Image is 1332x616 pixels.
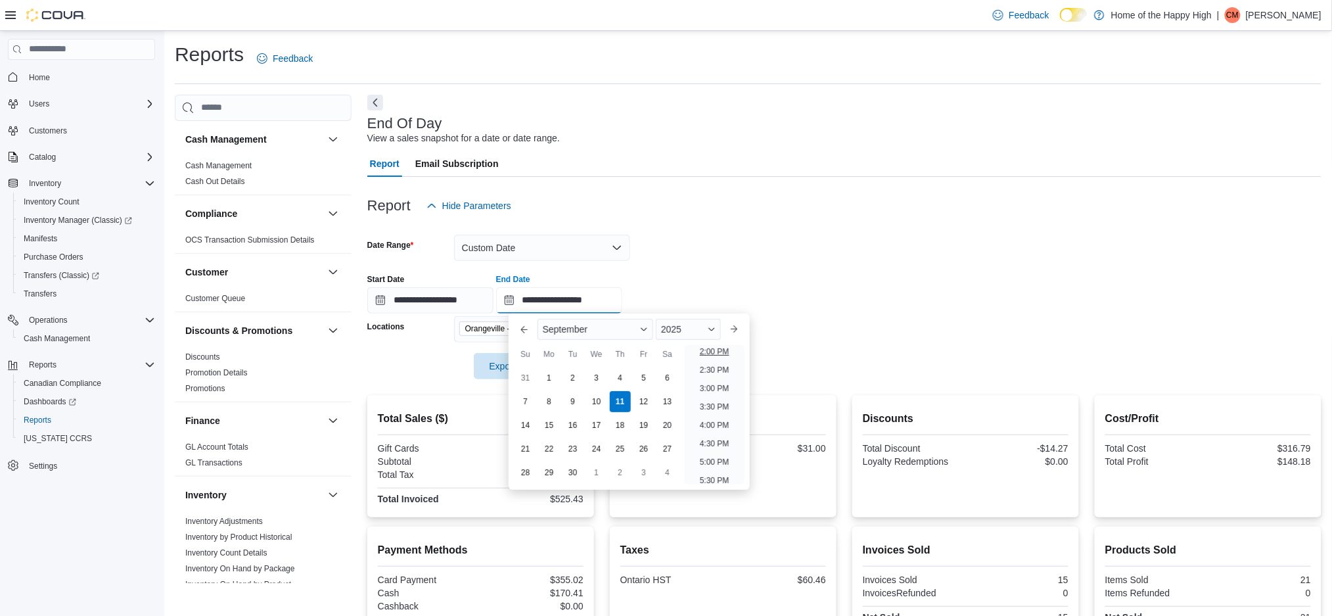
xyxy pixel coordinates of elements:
span: Inventory On Hand by Product [185,579,291,590]
button: Inventory Count [13,193,160,211]
li: 5:30 PM [695,473,735,488]
div: $316.79 [1210,443,1311,454]
button: Finance [325,413,341,429]
div: 0 [1210,588,1311,598]
button: Customer [325,264,341,280]
div: Cash [378,588,478,598]
a: Feedback [988,2,1054,28]
button: Users [3,95,160,113]
a: Discounts [185,352,220,362]
label: Date Range [367,240,414,250]
a: Manifests [18,231,62,247]
div: Invoices Sold [863,575,963,585]
button: Reports [13,411,160,429]
span: Inventory [24,176,155,191]
div: day-9 [563,391,584,412]
h3: Cash Management [185,133,267,146]
p: Home of the Happy High [1111,7,1212,23]
div: Sa [657,344,678,365]
span: Catalog [29,152,56,162]
span: Canadian Compliance [18,375,155,391]
span: Promotions [185,383,225,394]
a: [US_STATE] CCRS [18,431,97,446]
div: day-1 [539,367,560,389]
div: day-30 [563,462,584,483]
h2: Cost/Profit [1105,411,1311,427]
div: Tu [563,344,584,365]
button: Cash Management [185,133,323,146]
div: day-20 [657,415,678,436]
div: day-15 [539,415,560,436]
div: day-18 [610,415,631,436]
span: Home [29,72,50,83]
div: $0.00 [483,443,584,454]
a: Inventory by Product Historical [185,533,292,542]
strong: Total Invoiced [378,494,439,504]
div: day-10 [586,391,607,412]
label: Locations [367,321,405,332]
a: Transfers (Classic) [13,266,160,285]
span: Promotion Details [185,367,248,378]
div: day-16 [563,415,584,436]
input: Press the down key to enter a popover containing a calendar. Press the escape key to close the po... [496,287,622,314]
div: September, 2025 [514,366,679,485]
h2: Payment Methods [378,542,584,558]
li: 3:30 PM [695,399,735,415]
button: Inventory [185,488,323,502]
button: Users [24,96,55,112]
span: Inventory Adjustments [185,516,263,527]
span: Inventory Count [24,197,80,207]
span: Operations [29,315,68,325]
h2: Total Sales ($) [378,411,584,427]
span: Inventory Count [18,194,155,210]
div: $464.97 [483,456,584,467]
button: Compliance [325,206,341,222]
a: Customer Queue [185,294,245,303]
button: Manifests [13,229,160,248]
div: Total Discount [863,443,963,454]
div: 15 [968,575,1068,585]
label: End Date [496,274,530,285]
span: Settings [29,461,57,471]
span: Inventory On Hand by Package [185,563,295,574]
li: 2:30 PM [695,362,735,378]
h3: Inventory [185,488,227,502]
button: Next month [723,319,745,340]
span: Inventory Manager (Classic) [18,212,155,228]
a: Promotions [185,384,225,393]
button: Discounts & Promotions [325,323,341,339]
div: View a sales snapshot for a date or date range. [367,131,560,145]
h2: Taxes [620,542,826,558]
div: day-6 [657,367,678,389]
span: September [543,324,587,335]
p: | [1217,7,1220,23]
span: Transfers [24,289,57,299]
a: Cash Management [18,331,95,346]
span: Orangeville - Broadway - Fire & Flower [459,321,584,336]
div: $0.00 [968,456,1068,467]
span: Dashboards [24,396,76,407]
div: day-17 [586,415,607,436]
h2: Discounts [863,411,1068,427]
a: Reports [18,412,57,428]
a: GL Account Totals [185,442,248,452]
div: Finance [175,439,352,476]
div: day-5 [633,367,655,389]
input: Press the down key to open a popover containing a calendar. [367,287,494,314]
span: CM [1227,7,1239,23]
button: Export [474,353,547,379]
div: day-1 [586,462,607,483]
a: Inventory On Hand by Package [185,564,295,573]
div: Total Profit [1105,456,1206,467]
span: Transfers [18,286,155,302]
li: 3:00 PM [695,381,735,396]
div: Total Cost [1105,443,1206,454]
div: Th [610,344,631,365]
button: Compliance [185,207,323,220]
li: 5:00 PM [695,454,735,470]
div: day-2 [610,462,631,483]
h3: Report [367,198,411,214]
img: Cova [26,9,85,22]
button: Canadian Compliance [13,374,160,392]
div: Customer [175,291,352,312]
